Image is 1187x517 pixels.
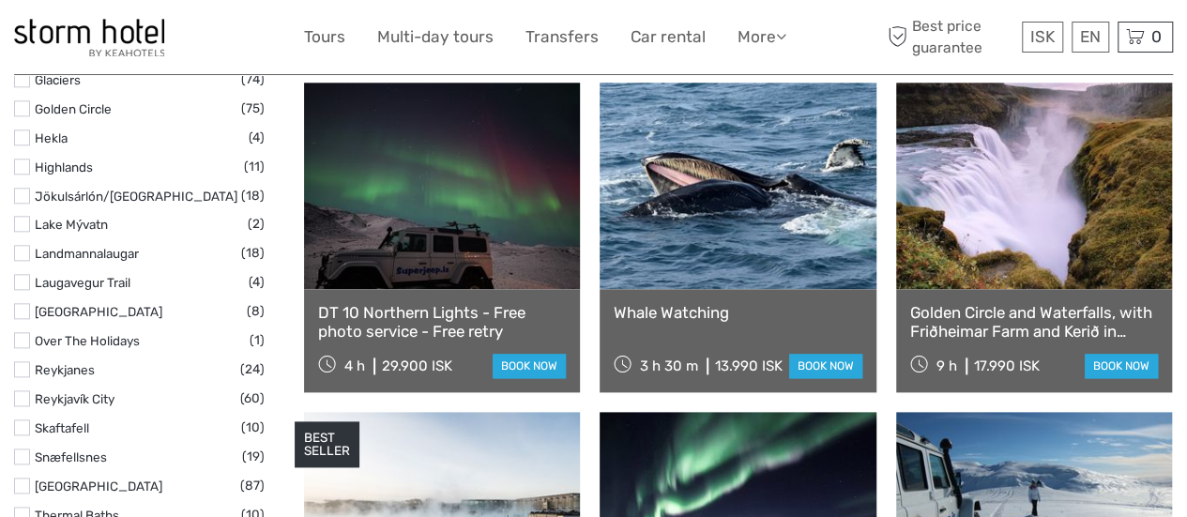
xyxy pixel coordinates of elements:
[216,29,238,52] button: Open LiveChat chat widget
[240,358,265,380] span: (24)
[244,156,265,177] span: (11)
[35,101,112,116] a: Golden Circle
[35,72,81,87] a: Glaciers
[382,357,452,374] div: 29.900 ISK
[35,449,107,464] a: Snæfellsnes
[883,16,1017,57] span: Best price guarantee
[631,23,706,51] a: Car rental
[974,357,1040,374] div: 17.990 ISK
[35,362,95,377] a: Reykjanes
[1085,354,1158,378] a: book now
[35,130,68,145] a: Hekla
[241,242,265,264] span: (18)
[1149,27,1164,46] span: 0
[715,357,783,374] div: 13.990 ISK
[35,160,93,175] a: Highlands
[35,479,162,494] a: [GEOGRAPHIC_DATA]
[250,329,265,351] span: (1)
[35,189,237,204] a: Jökulsárlón/[GEOGRAPHIC_DATA]
[789,354,862,378] a: book now
[304,23,345,51] a: Tours
[249,271,265,293] span: (4)
[614,303,861,322] a: Whale Watching
[14,19,164,56] img: 100-ccb843ef-9ccf-4a27-8048-e049ba035d15_logo_small.jpg
[1030,27,1055,46] span: ISK
[241,185,265,206] span: (18)
[35,420,89,435] a: Skaftafell
[241,98,265,119] span: (75)
[35,333,140,348] a: Over The Holidays
[248,213,265,235] span: (2)
[242,446,265,467] span: (19)
[738,23,786,51] a: More
[249,127,265,148] span: (4)
[493,354,566,378] a: book now
[35,217,108,232] a: Lake Mývatn
[240,475,265,496] span: (87)
[240,388,265,409] span: (60)
[295,421,359,468] div: BEST SELLER
[35,275,130,290] a: Laugavegur Trail
[640,357,698,374] span: 3 h 30 m
[35,304,162,319] a: [GEOGRAPHIC_DATA]
[377,23,494,51] a: Multi-day tours
[936,357,957,374] span: 9 h
[344,357,365,374] span: 4 h
[910,303,1158,342] a: Golden Circle and Waterfalls, with Friðheimar Farm and Kerið in small group
[35,246,139,261] a: Landmannalaugar
[247,300,265,322] span: (8)
[26,33,212,48] p: We're away right now. Please check back later!
[241,417,265,438] span: (10)
[241,68,265,90] span: (74)
[35,391,114,406] a: Reykjavík City
[1072,22,1109,53] div: EN
[318,303,566,342] a: DT 10 Northern Lights - Free photo service - Free retry
[525,23,599,51] a: Transfers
